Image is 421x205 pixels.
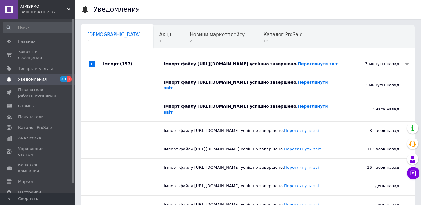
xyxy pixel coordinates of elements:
[94,6,140,13] h1: Уведомления
[18,162,58,173] span: Кошелек компании
[20,4,67,9] span: AIRISPRO
[87,39,141,43] span: 4
[87,32,141,37] span: [DEMOGRAPHIC_DATA]
[337,140,415,158] div: 11 часов назад
[284,183,321,188] a: Переглянути звіт
[263,39,302,43] span: 19
[164,104,337,115] div: Імпорт файлу [URL][DOMAIN_NAME] успішно завершено.
[190,39,245,43] span: 2
[3,22,74,33] input: Поиск
[164,165,337,170] div: Імпорт файлу [URL][DOMAIN_NAME] успішно завершено.
[18,39,36,44] span: Главная
[18,125,52,130] span: Каталог ProSale
[337,97,415,121] div: 3 часа назад
[284,147,321,151] a: Переглянути звіт
[18,66,53,71] span: Товары и услуги
[407,167,419,179] button: Чат с покупателем
[284,165,321,170] a: Переглянути звіт
[18,189,41,195] span: Настройки
[346,61,409,67] div: 3 минуты назад
[337,159,415,177] div: 16 часов назад
[337,73,415,97] div: 3 минуты назад
[18,103,35,109] span: Отзывы
[20,9,75,15] div: Ваш ID: 4103537
[164,104,328,114] a: Переглянути звіт
[18,76,47,82] span: Уведомления
[263,32,302,37] span: Каталог ProSale
[18,114,44,120] span: Покупатели
[18,49,58,61] span: Заказы и сообщения
[60,76,67,82] span: 23
[164,80,337,91] div: Імпорт файлу [URL][DOMAIN_NAME] успішно завершено.
[284,128,321,133] a: Переглянути звіт
[164,61,346,67] div: Імпорт файлу [URL][DOMAIN_NAME] успішно завершено.
[164,183,337,189] div: Імпорт файлу [URL][DOMAIN_NAME] успішно завершено.
[159,32,171,37] span: Акції
[164,146,337,152] div: Імпорт файлу [URL][DOMAIN_NAME] успішно завершено.
[159,39,171,43] span: 1
[18,179,34,184] span: Маркет
[18,135,41,141] span: Аналитика
[190,32,245,37] span: Новини маркетплейсу
[298,61,338,66] a: Переглянути звіт
[18,87,58,98] span: Показатели работы компании
[337,177,415,195] div: день назад
[164,128,337,134] div: Імпорт файлу [URL][DOMAIN_NAME] успішно завершено.
[120,61,132,66] span: (157)
[337,122,415,140] div: 8 часов назад
[103,55,164,73] div: Імпорт
[18,146,58,157] span: Управление сайтом
[67,76,72,82] span: 1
